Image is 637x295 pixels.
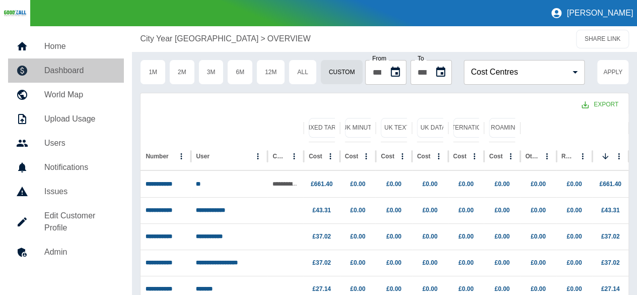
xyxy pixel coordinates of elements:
h5: Notifications [44,161,116,173]
a: £0.00 [422,259,438,266]
a: £37.02 [601,259,620,266]
a: £37.02 [601,233,620,240]
button: Cost column menu [467,149,481,163]
a: £0.00 [458,233,473,240]
button: Number column menu [174,149,188,163]
div: Cost [453,153,467,160]
p: [PERSON_NAME] [567,9,633,18]
button: Cost column menu [432,149,446,163]
div: Cost [381,153,394,160]
h5: Upload Usage [44,113,116,125]
a: £0.00 [422,207,438,214]
a: £0.00 [458,259,473,266]
a: £0.00 [386,233,401,240]
a: £0.00 [531,207,546,214]
a: £37.02 [312,233,331,240]
a: £37.02 [312,259,331,266]
a: £0.00 [531,181,546,188]
a: Home [8,34,124,58]
button: Cost column menu [323,149,337,163]
button: Rollover Costs column menu [576,149,590,163]
button: Total column menu [612,149,626,163]
a: £0.00 [350,207,365,214]
a: £0.00 [531,285,546,292]
a: £0.00 [386,285,401,292]
button: SHARE LINK [576,30,629,48]
button: Custom [320,60,364,85]
a: £0.00 [386,181,401,188]
a: £0.00 [567,181,582,188]
a: £43.31 [601,207,620,214]
a: £0.00 [422,233,438,240]
a: £661.40 [599,181,621,188]
a: Admin [8,240,124,264]
h5: Users [44,137,116,149]
button: 3M [198,60,224,85]
button: All [289,60,316,85]
a: £0.00 [494,259,510,266]
a: £0.00 [350,285,365,292]
div: Cost [345,153,359,160]
button: Other Costs column menu [540,149,554,163]
div: Rollover Costs [561,153,575,160]
a: Edit Customer Profile [8,204,124,240]
a: £0.00 [531,259,546,266]
div: Other Costs [525,153,539,160]
a: £0.00 [386,259,401,266]
a: £0.00 [494,207,510,214]
a: Issues [8,180,124,204]
a: £661.40 [311,181,332,188]
h5: Dashboard [44,65,116,77]
div: Cost [309,153,322,160]
button: UK Minutes [345,118,377,138]
button: Choose date, selected date is 15 Aug 2024 [385,62,405,82]
a: £0.00 [422,181,438,188]
div: Cost Centre [272,153,286,160]
a: £27.14 [312,285,331,292]
a: £0.00 [350,233,365,240]
button: Sort [598,149,612,163]
a: City Year [GEOGRAPHIC_DATA] [140,33,258,45]
a: £27.14 [601,285,620,292]
img: Logo [4,10,26,17]
button: Cost column menu [504,149,518,163]
a: £0.00 [458,207,473,214]
button: UK Data [417,118,449,138]
button: Cost Centre column menu [287,149,301,163]
h5: Admin [44,246,116,258]
a: Users [8,131,124,155]
button: 1M [140,60,166,85]
a: Upload Usage [8,107,124,131]
a: £0.00 [422,285,438,292]
a: £0.00 [494,233,510,240]
p: > [260,33,265,45]
button: Cost column menu [359,149,373,163]
button: Choose date, selected date is 16 Sep 2024 [431,62,451,82]
h5: World Map [44,89,116,101]
label: To [417,55,424,62]
button: User column menu [251,149,265,163]
a: £0.00 [350,181,365,188]
h5: Edit Customer Profile [44,210,116,234]
a: Notifications [8,155,124,180]
button: 12M [256,60,285,85]
a: £0.00 [494,285,510,292]
button: Fixed Tariff [309,118,341,138]
button: UK Text [381,118,413,138]
button: Apply [597,60,629,85]
div: Number [146,153,168,160]
a: £0.00 [567,285,582,292]
a: £0.00 [458,181,473,188]
a: £43.31 [312,207,331,214]
a: OVERVIEW [267,33,311,45]
a: £0.00 [494,181,510,188]
button: Export [574,95,626,114]
button: Roaming [489,118,521,138]
h5: Home [44,40,116,52]
a: £0.00 [350,259,365,266]
a: £0.00 [567,233,582,240]
div: User [196,153,209,160]
button: [PERSON_NAME] [546,3,637,23]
